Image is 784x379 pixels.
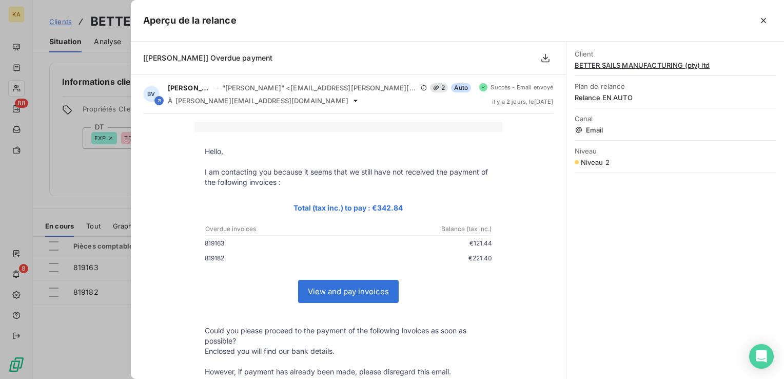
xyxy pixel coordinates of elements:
[348,253,492,263] p: €221.40
[205,367,492,377] p: However, if payment has already been made, please disregard this email.
[205,346,492,356] p: Enclosed you will find our bank details.
[299,280,398,302] a: View and pay invoices
[348,238,492,249] p: €121.44
[575,50,776,58] span: Client
[168,97,172,105] span: À
[205,238,348,249] p: 819163
[575,115,776,123] span: Canal
[349,224,492,234] p: Balance (tax inc.)
[205,146,492,157] p: Hello,
[143,13,237,28] h5: Aperçu de la relance
[205,202,492,214] p: Total (tax inc.) to pay : €342.84
[749,344,774,369] div: Open Intercom Messenger
[575,126,776,134] span: Email
[575,147,776,155] span: Niveau
[575,61,776,69] span: BETTER SAILS MANUFACTURING (pty) ltd
[175,97,348,105] span: [PERSON_NAME][EMAIL_ADDRESS][DOMAIN_NAME]
[581,158,610,166] span: Niveau 2
[143,86,160,102] div: BV
[575,82,776,90] span: Plan de relance
[451,83,472,92] span: Auto
[205,253,348,263] p: 819182
[222,84,418,92] span: "[PERSON_NAME]" <[EMAIL_ADDRESS][PERSON_NAME][DOMAIN_NAME]>
[205,224,348,234] p: Overdue invoices
[491,84,553,90] span: Succès - Email envoyé
[143,53,273,62] span: [[PERSON_NAME]] Overdue payment
[205,326,492,346] p: Could you please proceed to the payment of the following invoices as soon as possible?
[217,85,219,91] span: -
[205,167,492,187] p: I am contacting you because it seems that we still have not received the payment of the following...
[575,93,776,102] span: Relance EN AUTO
[168,84,213,92] span: [PERSON_NAME]
[492,99,554,105] span: il y a 2 jours , le [DATE]
[430,83,448,92] span: 2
